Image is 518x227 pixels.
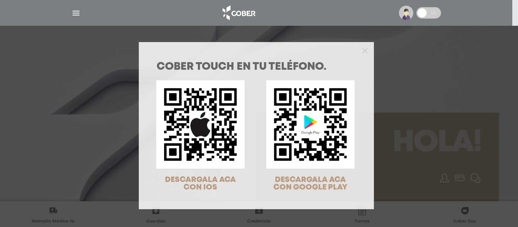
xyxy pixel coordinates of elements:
[165,176,236,191] span: DESCARGALA ACA CON IOS
[273,176,347,191] span: DESCARGALA ACA CON GOOGLE PLAY
[362,47,368,53] button: Close
[266,80,355,169] img: qr-code
[156,80,245,169] img: qr-code
[157,62,356,72] h1: COBER TOUCH en tu teléfono.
